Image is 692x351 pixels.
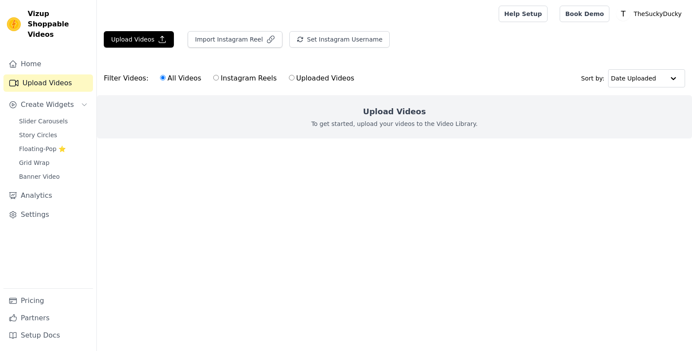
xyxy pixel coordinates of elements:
[19,145,66,153] span: Floating-Pop ⭐
[160,75,166,81] input: All Videos
[616,6,685,22] button: T TheSuckyDucky
[289,75,295,81] input: Uploaded Videos
[3,309,93,327] a: Partners
[288,73,355,84] label: Uploaded Videos
[560,6,609,22] a: Book Demo
[213,75,219,81] input: Instagram Reels
[3,74,93,92] a: Upload Videos
[3,206,93,223] a: Settings
[160,73,202,84] label: All Videos
[14,143,93,155] a: Floating-Pop ⭐
[311,119,478,128] p: To get started, upload your videos to the Video Library.
[3,292,93,309] a: Pricing
[3,96,93,113] button: Create Widgets
[14,129,93,141] a: Story Circles
[3,327,93,344] a: Setup Docs
[630,6,685,22] p: TheSuckyDucky
[621,10,626,18] text: T
[21,100,74,110] span: Create Widgets
[104,68,359,88] div: Filter Videos:
[3,187,93,204] a: Analytics
[14,157,93,169] a: Grid Wrap
[19,158,49,167] span: Grid Wrap
[104,31,174,48] button: Upload Videos
[581,69,686,87] div: Sort by:
[289,31,390,48] button: Set Instagram Username
[19,117,68,126] span: Slider Carousels
[19,131,57,139] span: Story Circles
[499,6,548,22] a: Help Setup
[14,115,93,127] a: Slider Carousels
[3,55,93,73] a: Home
[14,171,93,183] a: Banner Video
[363,106,426,118] h2: Upload Videos
[28,9,90,40] span: Vizup Shoppable Videos
[19,172,60,181] span: Banner Video
[213,73,277,84] label: Instagram Reels
[188,31,282,48] button: Import Instagram Reel
[7,17,21,31] img: Vizup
